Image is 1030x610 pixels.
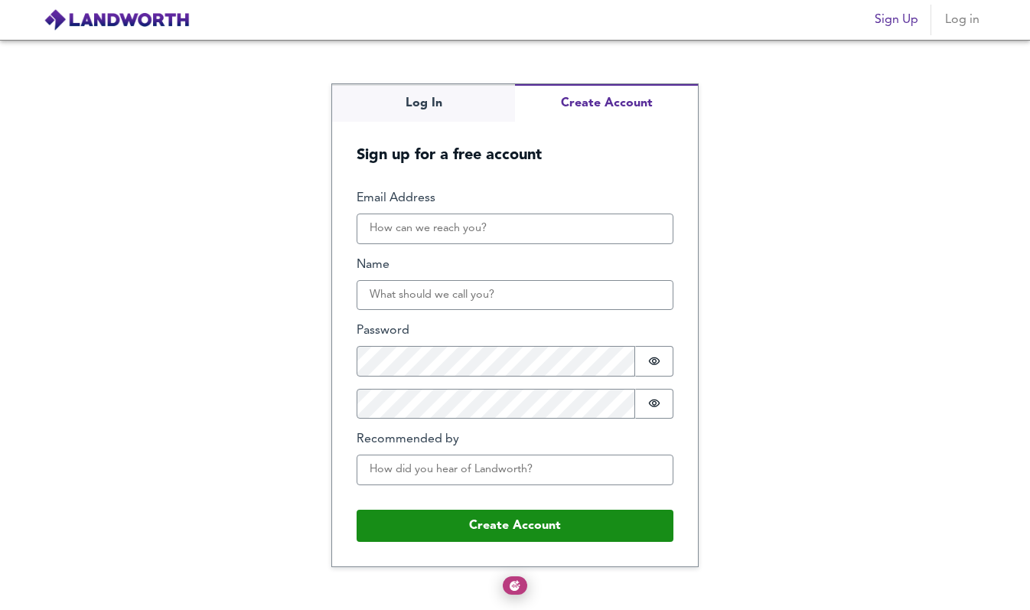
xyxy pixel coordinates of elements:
h5: Sign up for a free account [332,122,698,165]
label: Email Address [357,190,673,207]
label: Name [357,256,673,274]
span: Sign Up [875,9,918,31]
button: Sign Up [869,5,924,35]
input: What should we call you? [357,280,673,311]
button: Log in [937,5,986,35]
button: Create Account [515,84,698,122]
input: How did you hear of Landworth? [357,455,673,485]
button: Log In [332,84,515,122]
span: Log in [944,9,980,31]
input: How can we reach you? [357,214,673,244]
label: Recommended by [357,431,673,449]
button: Create Account [357,510,673,542]
button: Show password [635,346,673,377]
button: Show password [635,389,673,419]
label: Password [357,322,673,340]
img: logo [44,8,190,31]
